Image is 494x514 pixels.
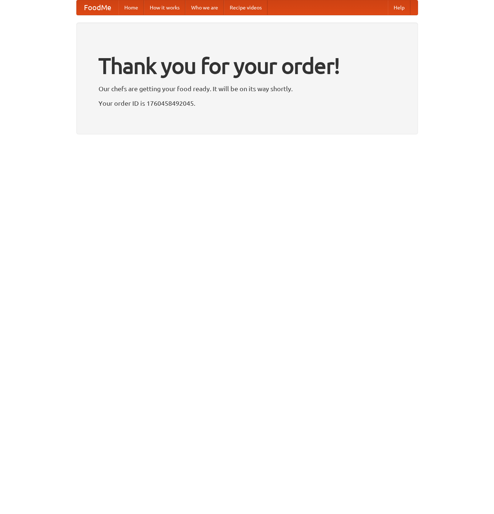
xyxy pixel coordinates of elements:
a: FoodMe [77,0,119,15]
a: Who we are [185,0,224,15]
a: Recipe videos [224,0,268,15]
a: How it works [144,0,185,15]
a: Home [119,0,144,15]
a: Help [388,0,410,15]
p: Our chefs are getting your food ready. It will be on its way shortly. [99,83,396,94]
h1: Thank you for your order! [99,48,396,83]
p: Your order ID is 1760458492045. [99,98,396,109]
